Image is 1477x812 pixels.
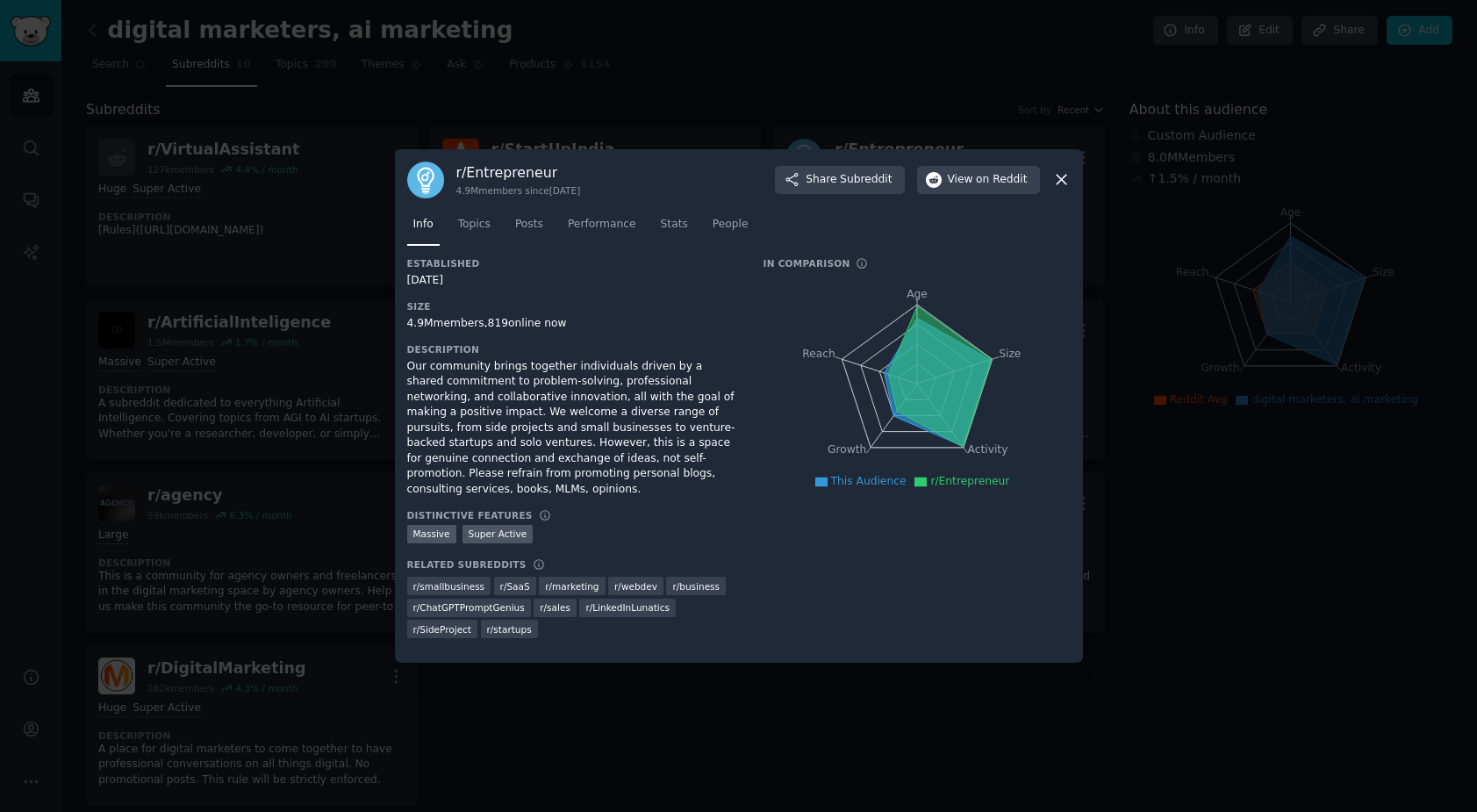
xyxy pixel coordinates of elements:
a: Info [407,211,440,247]
span: This Audience [831,475,907,487]
tspan: Growth [828,443,866,456]
h3: r/ Entrepreneur [456,163,581,182]
span: View [948,172,1028,188]
div: [DATE] [407,273,739,289]
span: on Reddit [976,172,1027,188]
div: 4.9M members, 819 online now [407,316,739,332]
span: r/ SideProject [413,623,472,636]
span: r/ ChatGPTPromptGenius [413,601,525,614]
span: r/ SaaS [500,580,530,593]
a: Topics [452,211,497,247]
a: Stats [655,211,694,247]
tspan: Age [907,288,928,300]
span: r/ marketing [545,580,599,593]
span: Topics [458,217,491,233]
div: Super Active [462,525,534,543]
img: Entrepreneur [407,162,444,198]
div: Massive [407,525,456,543]
h3: Size [407,300,739,313]
a: People [706,211,755,247]
tspan: Activity [967,443,1007,456]
span: r/ sales [540,601,570,614]
span: People [713,217,749,233]
span: Info [413,217,434,233]
tspan: Size [999,347,1021,359]
h3: In Comparison [764,257,850,269]
button: Viewon Reddit [917,166,1040,194]
button: ShareSubreddit [775,166,904,194]
a: Posts [509,211,549,247]
div: Our community brings together individuals driven by a shared commitment to problem-solving, profe... [407,359,739,498]
span: r/ startups [487,623,532,636]
span: Stats [661,217,688,233]
div: 4.9M members since [DATE] [456,184,581,197]
span: Posts [515,217,543,233]
span: r/ business [672,580,720,593]
span: r/ webdev [614,580,657,593]
span: r/ smallbusiness [413,580,485,593]
span: r/ LinkedInLunatics [585,601,670,614]
a: Performance [562,211,642,247]
span: Performance [568,217,636,233]
span: Subreddit [840,172,892,188]
h3: Related Subreddits [407,558,527,571]
tspan: Reach [802,347,835,359]
span: r/Entrepreneur [930,475,1009,487]
h3: Distinctive Features [407,509,533,521]
h3: Established [407,257,739,269]
span: Share [806,172,892,188]
h3: Description [407,343,739,356]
